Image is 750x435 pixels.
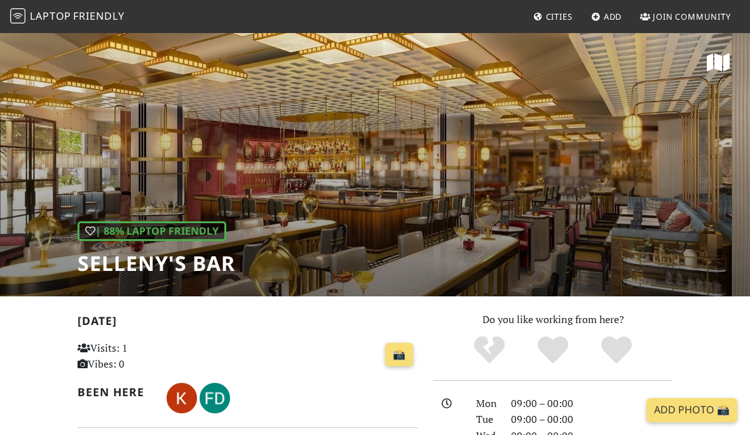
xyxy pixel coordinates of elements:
div: Mon [468,396,504,412]
h1: SELLENY'S Bar [78,251,235,275]
div: Definitely! [585,335,648,366]
span: Cities [546,11,573,22]
div: Tue [468,411,504,428]
a: LaptopFriendly LaptopFriendly [10,6,125,28]
span: Friendly [73,9,124,23]
img: 4357-fd.jpg [200,383,230,413]
a: Join Community [635,5,736,28]
span: Katarzyna Flądro [167,390,200,404]
a: Cities [528,5,578,28]
h2: [DATE] [78,314,418,333]
span: Join Community [653,11,731,22]
img: LaptopFriendly [10,8,25,24]
div: 09:00 – 00:00 [503,411,680,428]
span: Add [604,11,622,22]
span: FD S [200,390,230,404]
img: 5014-katarzyna.jpg [167,383,197,413]
span: Laptop [30,9,71,23]
div: | 88% Laptop Friendly [78,221,226,242]
div: 09:00 – 00:00 [503,396,680,412]
p: Visits: 1 Vibes: 0 [78,340,181,373]
h2: Been here [78,385,151,399]
p: Do you like working from here? [433,312,672,328]
a: Add Photo 📸 [646,398,737,422]
a: 📸 [385,343,413,367]
a: Add [586,5,627,28]
div: Yes [521,335,585,366]
div: No [458,335,521,366]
